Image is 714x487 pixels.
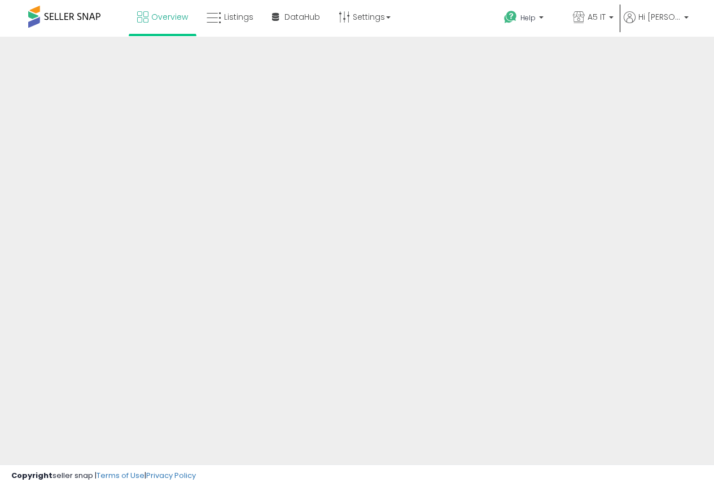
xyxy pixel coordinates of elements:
strong: Copyright [11,470,52,481]
span: Hi [PERSON_NAME] [638,11,681,23]
a: Privacy Policy [146,470,196,481]
div: seller snap | | [11,471,196,481]
span: A5 IT [588,11,606,23]
i: Get Help [503,10,518,24]
span: Listings [224,11,253,23]
a: Help [495,2,563,37]
a: Terms of Use [97,470,144,481]
span: DataHub [284,11,320,23]
span: Help [520,13,536,23]
span: Overview [151,11,188,23]
a: Hi [PERSON_NAME] [624,11,689,37]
